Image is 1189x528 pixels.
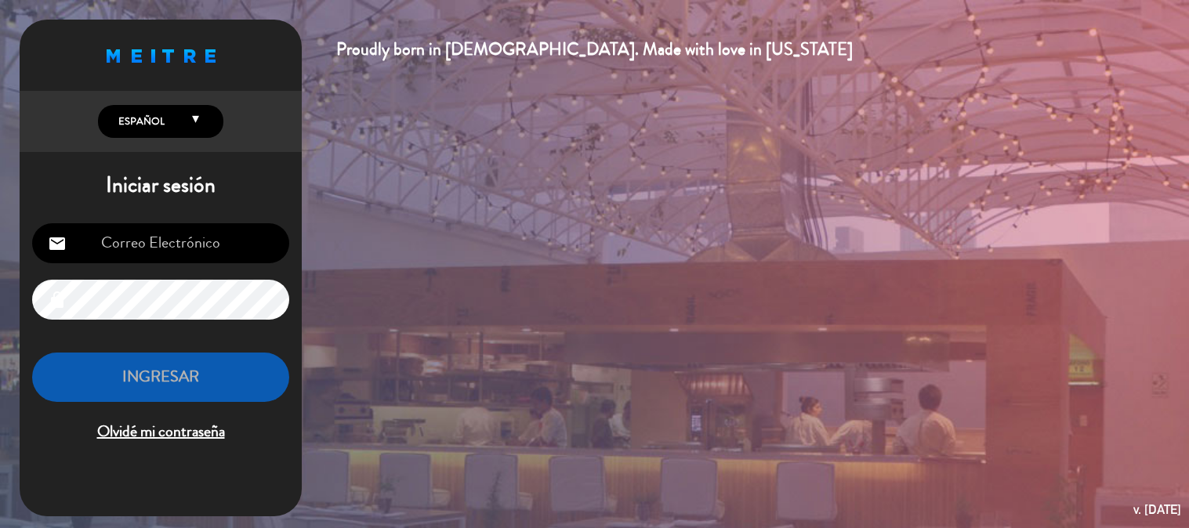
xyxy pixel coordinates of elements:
span: Olvidé mi contraseña [32,419,289,445]
h1: Iniciar sesión [20,172,302,199]
div: v. [DATE] [1133,499,1181,520]
i: lock [48,291,67,309]
i: email [48,234,67,253]
input: Correo Electrónico [32,223,289,263]
button: INGRESAR [32,353,289,402]
span: Español [114,114,165,129]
